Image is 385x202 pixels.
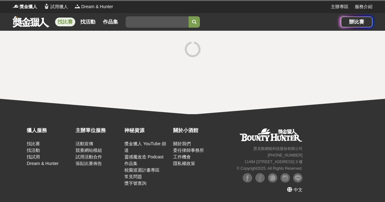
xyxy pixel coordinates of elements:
[74,3,81,9] img: Logo
[280,173,290,183] img: Instagram
[27,148,40,153] a: 找活動
[173,161,195,166] a: 隱私權政策
[237,166,303,171] small: © Copyright 2025 . All Rights Reserved.
[124,174,142,179] a: 常見問題
[124,161,138,166] a: 作品集
[78,18,98,26] a: 找活動
[124,141,166,153] a: 獎金獵人 YouTube 頻道
[294,187,303,192] span: 中文
[268,153,303,157] small: [PHONE_NUMBER]
[74,3,113,10] a: LogoDream & Hunter
[50,3,68,10] span: 試用獵人
[173,127,219,134] div: 關於小酒館
[124,154,163,159] a: 靈感魔改造 Podcast
[76,161,102,166] a: 張貼比賽佈告
[253,146,303,151] small: 恩克斯網路科技股份有限公司
[20,3,37,10] span: 獎金獵人
[331,3,348,10] a: 主辦專區
[124,181,146,186] a: 獎字號查詢
[43,3,50,9] img: Logo
[81,3,113,10] span: Dream & Hunter
[27,161,59,166] a: Dream & Hunter
[243,173,252,183] img: Facebook
[255,173,265,183] img: Facebook
[43,3,68,10] a: Logo試用獵人
[245,160,303,164] small: 11494 [STREET_ADDRESS] 3 樓
[55,18,75,26] a: 找比賽
[27,141,40,146] a: 找比賽
[100,18,121,26] a: 作品集
[13,3,37,10] a: Logo獎金獵人
[124,127,170,134] div: 神秘資源
[173,154,191,159] a: 工作機會
[341,17,372,27] a: 辦比賽
[124,167,160,173] a: 校園巡迴計畫專區
[76,141,93,146] a: 活動宣傳
[76,148,102,153] a: 競賽網站模組
[173,141,191,146] a: 關於我們
[76,154,102,159] a: 試用活動合作
[268,173,277,183] img: Plurk
[76,127,121,134] div: 主辦單位服務
[173,148,204,153] a: 委任律師事務所
[13,3,19,9] img: Logo
[355,3,372,10] a: 服務介紹
[27,154,40,159] a: 找試用
[293,173,303,183] img: LINE
[27,127,72,134] div: 獵人服務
